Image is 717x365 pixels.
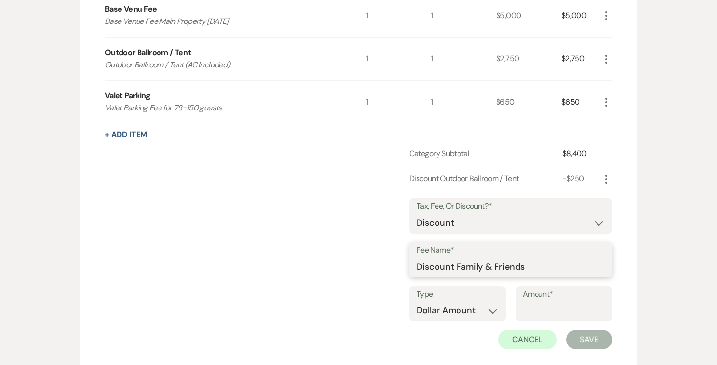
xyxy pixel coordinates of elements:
[417,199,605,214] label: Tax, Fee, Or Discount?*
[496,38,561,81] div: $2,750
[409,173,562,185] div: Discount Outdoor Ballroom / Tent
[105,47,191,59] div: Outdoor Ballroom / Tent
[561,81,600,124] div: $650
[523,287,605,301] label: Amount*
[105,3,157,15] div: Base Venu Fee
[105,59,339,71] p: Outdoor Ballroom / Tent (AC Included)
[431,38,496,81] div: 1
[562,173,600,185] div: -$250
[105,90,151,102] div: Valet Parking
[562,148,600,160] div: $8,400
[366,38,431,81] div: 1
[431,81,496,124] div: 1
[409,148,562,160] div: Category Subtotal
[366,81,431,124] div: 1
[417,287,498,301] label: Type
[496,81,561,124] div: $650
[105,15,339,28] p: Base Venue Fee Main Property [DATE]
[417,243,605,258] label: Fee Name*
[105,131,147,139] button: + Add Item
[566,330,612,349] button: Save
[105,102,339,114] p: Valet Parking Fee for 76-150 guests
[498,330,557,349] button: Cancel
[561,38,600,81] div: $2,750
